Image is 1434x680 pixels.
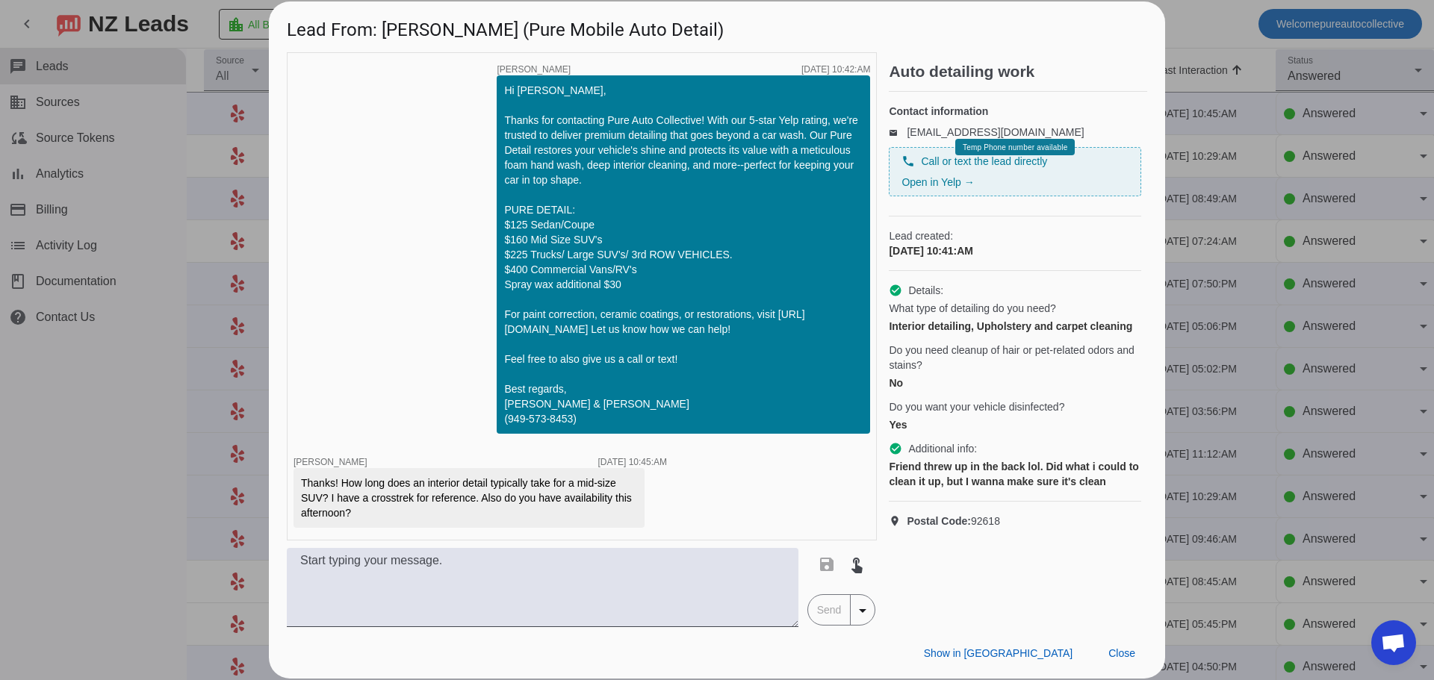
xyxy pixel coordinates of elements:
span: Temp Phone number available [963,143,1067,152]
span: Show in [GEOGRAPHIC_DATA] [924,647,1073,659]
div: Thanks! How long does an interior detail typically take for a mid-size SUV? I have a crosstrek fo... [301,475,637,520]
span: Do you want your vehicle disinfected? [889,399,1064,414]
strong: Postal Code: [907,515,971,527]
span: Lead created: [889,228,1141,243]
div: Open chat [1371,620,1416,665]
div: Hi [PERSON_NAME], Thanks for contacting Pure Auto Collective! With our 5-star Yelp rating, we're ... [504,83,863,426]
h4: Contact information [889,104,1141,119]
a: [EMAIL_ADDRESS][DOMAIN_NAME] [907,126,1084,138]
mat-icon: check_circle [889,442,902,455]
mat-icon: arrow_drop_down [854,602,872,620]
div: Interior detailing, Upholstery and carpet cleaning [889,319,1141,334]
div: No [889,375,1141,390]
span: Details: [908,283,943,298]
a: Open in Yelp → [901,176,974,188]
div: Yes [889,417,1141,432]
span: [PERSON_NAME] [294,457,367,467]
span: Close [1108,647,1135,659]
mat-icon: phone [901,155,915,168]
div: [DATE] 10:45:AM [598,458,667,467]
span: What type of detailing do you need? [889,301,1055,316]
div: Friend threw up in the back lol. Did what i could to clean it up, but I wanna make sure it's clean [889,459,1141,489]
span: Additional info: [908,441,977,456]
mat-icon: check_circle [889,284,902,297]
mat-icon: email [889,128,907,136]
button: Close [1096,640,1147,667]
span: Call or text the lead directly [921,154,1047,169]
h1: Lead From: [PERSON_NAME] (Pure Mobile Auto Detail) [269,1,1165,52]
span: [PERSON_NAME] [497,65,571,74]
mat-icon: touch_app [848,555,866,573]
div: [DATE] 10:42:AM [801,65,870,74]
span: 92618 [907,514,1000,528]
span: Do you need cleanup of hair or pet-related odors and stains? [889,343,1141,372]
div: [DATE] 10:41:AM [889,243,1141,258]
mat-icon: location_on [889,515,907,527]
h2: Auto detailing work [889,64,1147,79]
button: Show in [GEOGRAPHIC_DATA] [912,640,1084,667]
